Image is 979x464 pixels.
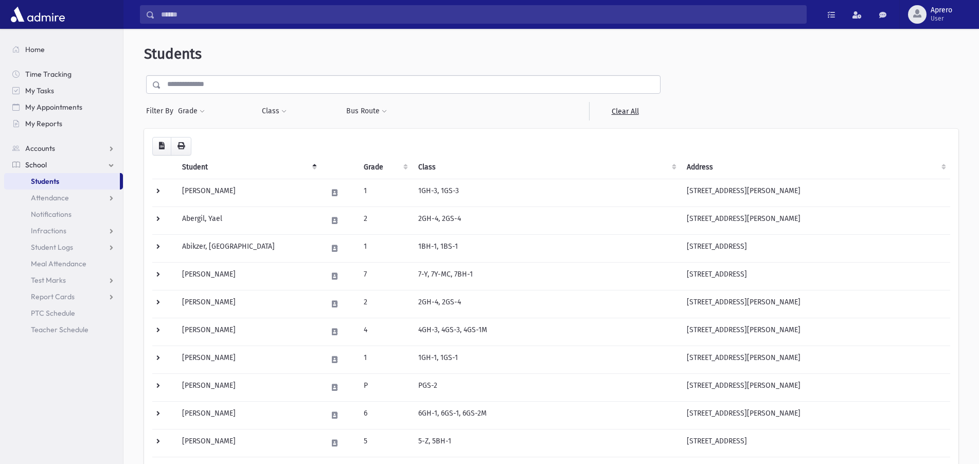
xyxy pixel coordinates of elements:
[681,346,950,373] td: [STREET_ADDRESS][PERSON_NAME]
[31,193,69,202] span: Attendance
[152,137,171,156] button: CSV
[931,6,952,14] span: Aprero
[346,102,387,121] button: Bus Route
[261,102,287,121] button: Class
[4,239,123,255] a: Student Logs
[25,45,45,54] span: Home
[412,290,681,318] td: 2GH-4, 2GS-4
[358,234,412,262] td: 1
[4,157,123,173] a: School
[25,70,72,79] span: Time Tracking
[4,305,123,321] a: PTC Schedule
[31,259,86,268] span: Meal Attendance
[4,140,123,157] a: Accounts
[176,156,321,179] th: Student: activate to sort column descending
[412,346,681,373] td: 1GH-1, 1GS-1
[176,318,321,346] td: [PERSON_NAME]
[4,272,123,288] a: Test Marks
[144,45,202,62] span: Students
[155,5,806,24] input: Search
[681,179,950,207] td: [STREET_ADDRESS][PERSON_NAME]
[358,156,412,179] th: Grade: activate to sort column ascending
[4,206,123,222] a: Notifications
[176,207,321,234] td: Abergil, Yael
[412,401,681,429] td: 6GH-1, 6GS-1, 6GS-2M
[4,66,123,82] a: Time Tracking
[931,14,952,23] span: User
[681,262,950,290] td: [STREET_ADDRESS]
[358,373,412,401] td: P
[171,137,191,156] button: Print
[4,115,123,132] a: My Reports
[8,4,67,25] img: AdmirePro
[31,276,66,285] span: Test Marks
[358,318,412,346] td: 4
[25,119,62,128] span: My Reports
[4,288,123,305] a: Report Cards
[176,262,321,290] td: [PERSON_NAME]
[412,373,681,401] td: PGS-2
[176,373,321,401] td: [PERSON_NAME]
[177,102,205,121] button: Grade
[681,429,950,457] td: [STREET_ADDRESS]
[358,401,412,429] td: 6
[358,179,412,207] td: 1
[31,308,75,318] span: PTC Schedule
[358,346,412,373] td: 1
[25,160,47,169] span: School
[681,234,950,262] td: [STREET_ADDRESS]
[4,190,123,206] a: Attendance
[681,318,950,346] td: [STREET_ADDRESS][PERSON_NAME]
[31,177,59,186] span: Students
[25,102,82,112] span: My Appointments
[412,207,681,234] td: 2GH-4, 2GS-4
[589,102,661,121] a: Clear All
[4,41,123,58] a: Home
[412,262,681,290] td: 7-Y, 7Y-MC, 7BH-1
[412,179,681,207] td: 1GH-3, 1GS-3
[31,325,88,334] span: Teacher Schedule
[4,173,120,190] a: Students
[358,207,412,234] td: 2
[358,429,412,457] td: 5
[412,234,681,262] td: 1BH-1, 1BS-1
[4,222,123,239] a: Infractions
[681,290,950,318] td: [STREET_ADDRESS][PERSON_NAME]
[681,373,950,401] td: [STREET_ADDRESS][PERSON_NAME]
[358,290,412,318] td: 2
[31,226,66,235] span: Infractions
[412,156,681,179] th: Class: activate to sort column ascending
[412,429,681,457] td: 5-Z, 5BH-1
[4,99,123,115] a: My Appointments
[25,144,55,153] span: Accounts
[31,292,75,301] span: Report Cards
[31,210,72,219] span: Notifications
[176,234,321,262] td: Abikzer, [GEOGRAPHIC_DATA]
[4,321,123,338] a: Teacher Schedule
[176,346,321,373] td: [PERSON_NAME]
[681,207,950,234] td: [STREET_ADDRESS][PERSON_NAME]
[146,106,177,116] span: Filter By
[25,86,54,95] span: My Tasks
[681,401,950,429] td: [STREET_ADDRESS][PERSON_NAME]
[681,156,950,179] th: Address: activate to sort column ascending
[358,262,412,290] td: 7
[4,82,123,99] a: My Tasks
[176,179,321,207] td: [PERSON_NAME]
[412,318,681,346] td: 4GH-3, 4GS-3, 4GS-1M
[176,429,321,457] td: [PERSON_NAME]
[4,255,123,272] a: Meal Attendance
[176,401,321,429] td: [PERSON_NAME]
[31,243,73,252] span: Student Logs
[176,290,321,318] td: [PERSON_NAME]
